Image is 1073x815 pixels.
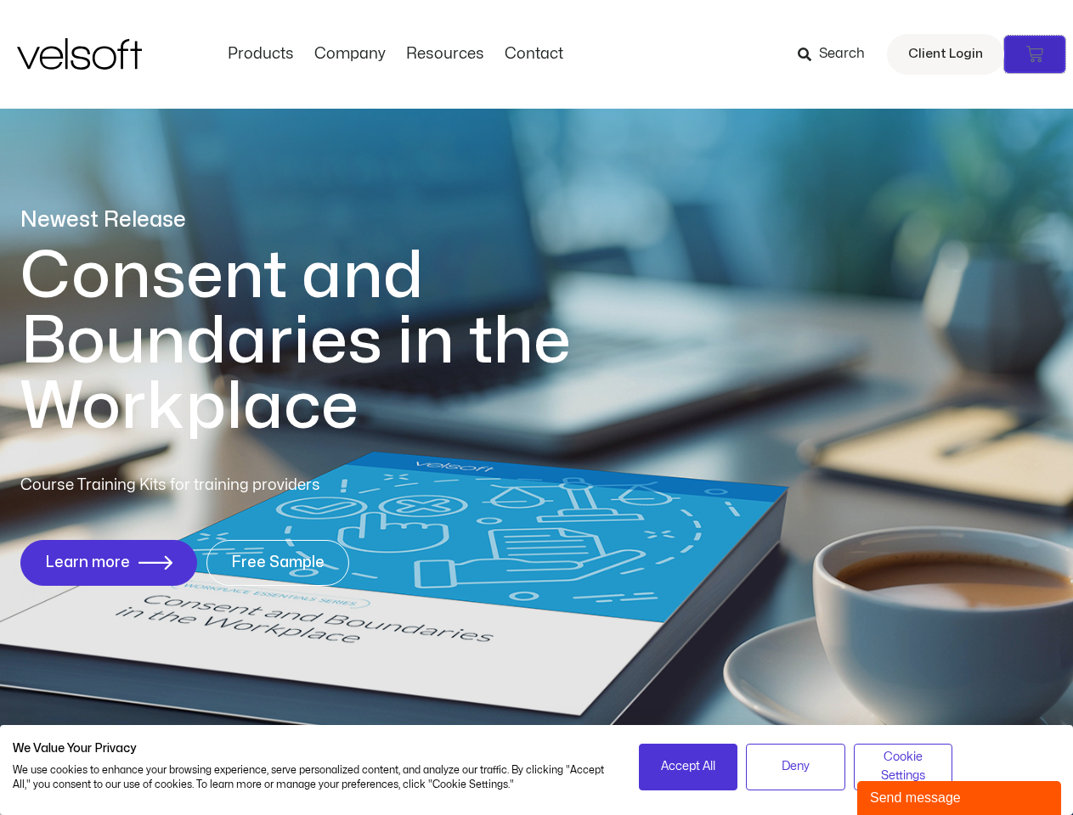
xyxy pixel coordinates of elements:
[20,244,641,440] h1: Consent and Boundaries in the Workplace
[494,45,573,64] a: ContactMenu Toggle
[908,43,983,65] span: Client Login
[396,45,494,64] a: ResourcesMenu Toggle
[17,38,142,70] img: Velsoft Training Materials
[661,757,715,776] span: Accept All
[20,474,443,497] p: Course Training Kits for training providers
[857,778,1065,815] iframe: chat widget
[217,45,573,64] nav: Menu
[206,540,349,586] a: Free Sample
[231,554,325,571] span: Free Sample
[782,757,810,776] span: Deny
[20,205,641,235] p: Newest Release
[798,40,877,69] a: Search
[45,554,130,571] span: Learn more
[639,744,738,790] button: Accept all cookies
[865,748,942,786] span: Cookie Settings
[854,744,953,790] button: Adjust cookie preferences
[20,540,197,586] a: Learn more
[13,741,613,756] h2: We Value Your Privacy
[819,43,865,65] span: Search
[304,45,396,64] a: CompanyMenu Toggle
[746,744,845,790] button: Deny all cookies
[887,34,1004,75] a: Client Login
[13,763,613,792] p: We use cookies to enhance your browsing experience, serve personalized content, and analyze our t...
[217,45,304,64] a: ProductsMenu Toggle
